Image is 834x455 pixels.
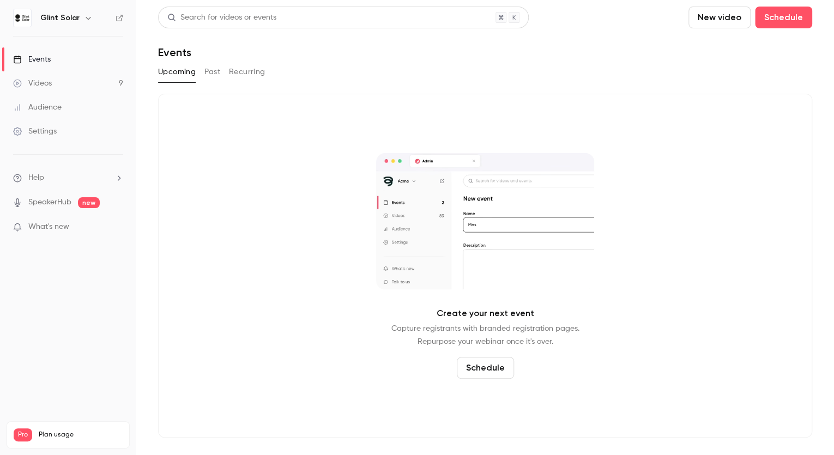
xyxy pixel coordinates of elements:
[13,172,123,184] li: help-dropdown-opener
[28,172,44,184] span: Help
[28,197,71,208] a: SpeakerHub
[110,222,123,232] iframe: Noticeable Trigger
[13,102,62,113] div: Audience
[13,54,51,65] div: Events
[457,357,514,379] button: Schedule
[229,63,265,81] button: Recurring
[437,307,534,320] p: Create your next event
[13,78,52,89] div: Videos
[391,322,579,348] p: Capture registrants with branded registration pages. Repurpose your webinar once it's over.
[14,428,32,441] span: Pro
[204,63,220,81] button: Past
[755,7,812,28] button: Schedule
[28,221,69,233] span: What's new
[688,7,751,28] button: New video
[158,46,191,59] h1: Events
[14,9,31,27] img: Glint Solar
[13,126,57,137] div: Settings
[40,13,80,23] h6: Glint Solar
[167,12,276,23] div: Search for videos or events
[39,430,123,439] span: Plan usage
[158,63,196,81] button: Upcoming
[78,197,100,208] span: new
